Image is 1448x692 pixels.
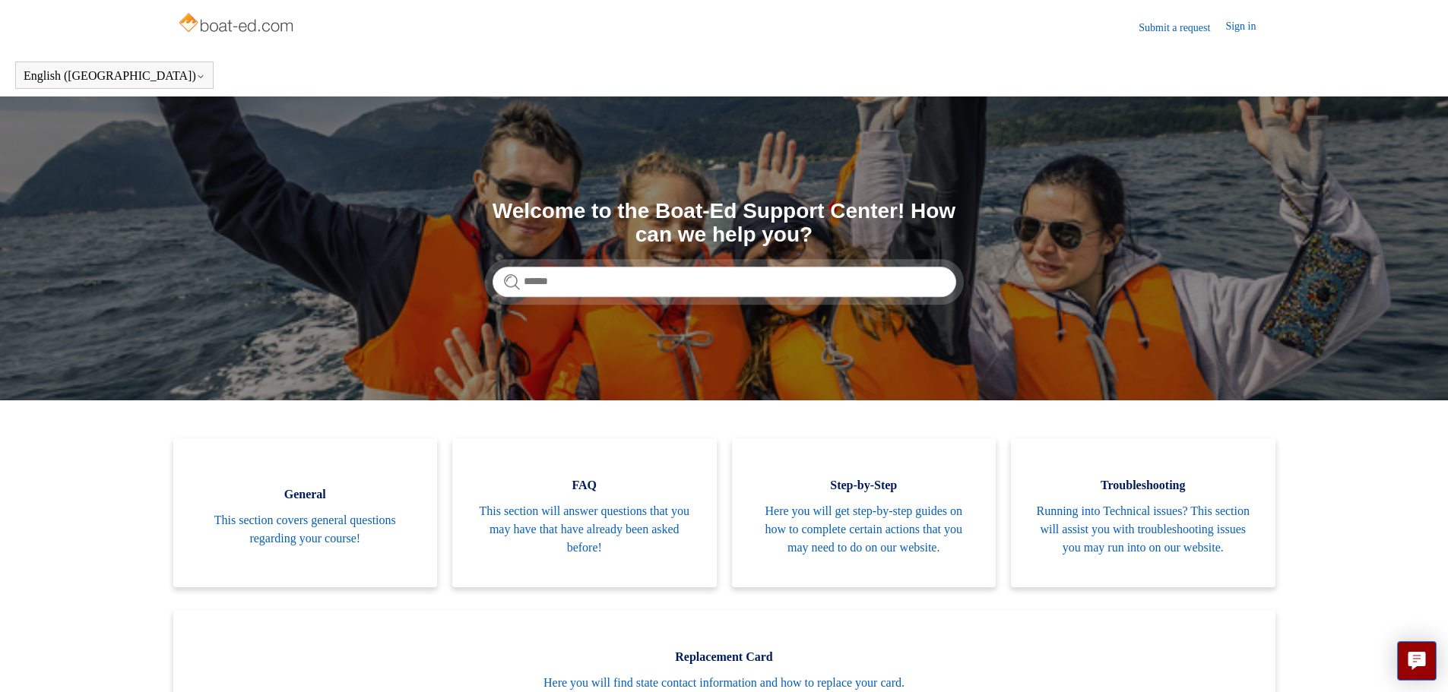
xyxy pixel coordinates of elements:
[755,476,974,495] span: Step-by-Step
[755,502,974,557] span: Here you will get step-by-step guides on how to complete certain actions that you may need to do ...
[1034,502,1253,557] span: Running into Technical issues? This section will assist you with troubleshooting issues you may r...
[732,438,996,587] a: Step-by-Step Here you will get step-by-step guides on how to complete certain actions that you ma...
[196,485,415,504] span: General
[493,200,956,247] h1: Welcome to the Boat-Ed Support Center! How can we help you?
[196,674,1253,692] span: Here you will find state contact information and how to replace your card.
[452,438,717,587] a: FAQ This section will answer questions that you may have that have already been asked before!
[177,9,298,39] img: Boat-Ed Help Center home page
[475,502,694,557] span: This section will answer questions that you may have that have already been asked before!
[1397,641,1437,681] button: Live chat
[173,438,438,587] a: General This section covers general questions regarding your course!
[196,648,1253,666] span: Replacement Card
[24,69,205,83] button: English ([GEOGRAPHIC_DATA])
[1011,438,1275,587] a: Troubleshooting Running into Technical issues? This section will assist you with troubleshooting ...
[1139,20,1225,36] a: Submit a request
[1034,476,1253,495] span: Troubleshooting
[1225,18,1271,36] a: Sign in
[475,476,694,495] span: FAQ
[196,511,415,548] span: This section covers general questions regarding your course!
[493,267,956,297] input: Search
